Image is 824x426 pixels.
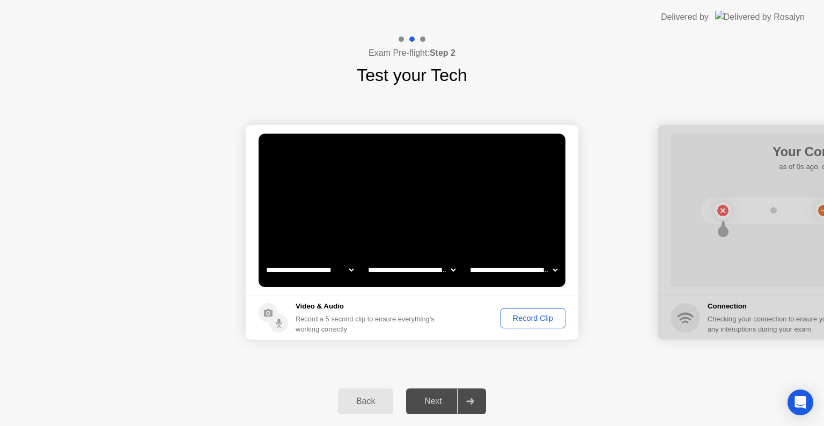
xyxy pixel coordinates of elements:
[369,47,455,60] h4: Exam Pre-flight:
[661,11,709,24] div: Delivered by
[788,390,813,415] div: Open Intercom Messenger
[366,259,458,281] select: Available speakers
[501,308,565,328] button: Record Clip
[264,259,356,281] select: Available cameras
[406,388,486,414] button: Next
[468,259,560,281] select: Available microphones
[504,314,562,322] div: Record Clip
[715,11,805,23] img: Delivered by Rosalyn
[357,62,467,88] h1: Test your Tech
[296,301,439,312] h5: Video & Audio
[296,314,439,334] div: Record a 5 second clip to ensure everything’s working correctly
[430,48,455,57] b: Step 2
[338,388,393,414] button: Back
[341,396,390,406] div: Back
[409,396,457,406] div: Next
